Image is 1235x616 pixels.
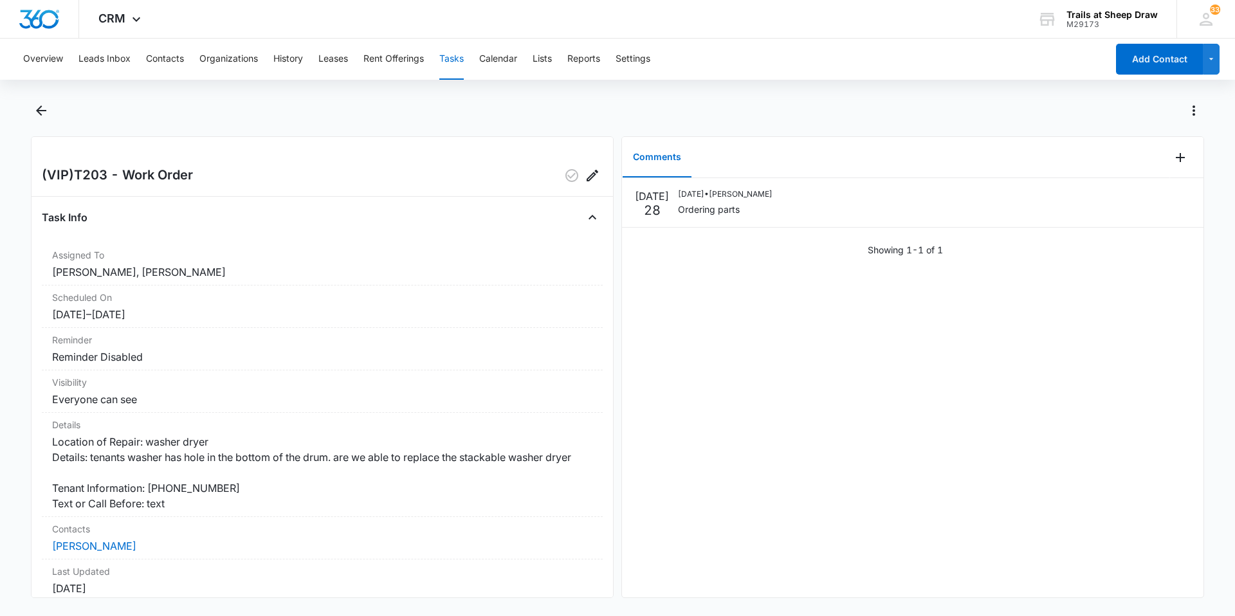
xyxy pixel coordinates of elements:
[52,349,592,365] dd: Reminder Disabled
[273,39,303,80] button: History
[31,100,51,121] button: Back
[363,39,424,80] button: Rent Offerings
[52,565,592,578] dt: Last Updated
[1116,44,1203,75] button: Add Contact
[439,39,464,80] button: Tasks
[23,39,63,80] button: Overview
[533,39,552,80] button: Lists
[42,243,603,285] div: Assigned To[PERSON_NAME], [PERSON_NAME]
[42,210,87,225] h4: Task Info
[582,207,603,228] button: Close
[616,39,650,80] button: Settings
[42,370,603,413] div: VisibilityEveryone can see
[78,39,131,80] button: Leads Inbox
[52,434,592,511] dd: Location of Repair: washer dryer Details: tenants washer has hole in the bottom of the drum. are ...
[52,264,592,280] dd: [PERSON_NAME], [PERSON_NAME]
[678,188,773,200] p: [DATE] • [PERSON_NAME]
[318,39,348,80] button: Leases
[52,418,592,431] dt: Details
[635,188,669,204] p: [DATE]
[52,392,592,407] dd: Everyone can see
[868,243,943,257] p: Showing 1-1 of 1
[52,581,592,596] dd: [DATE]
[42,413,603,517] div: DetailsLocation of Repair: washer dryer Details: tenants washer has hole in the bottom of the dru...
[1170,147,1191,168] button: Add Comment
[42,165,193,186] h2: (VIP)T203 - Work Order
[1184,100,1204,121] button: Actions
[479,39,517,80] button: Calendar
[644,204,661,217] p: 28
[42,517,603,559] div: Contacts[PERSON_NAME]
[52,307,592,322] dd: [DATE] – [DATE]
[52,539,136,552] a: [PERSON_NAME]
[52,333,592,347] dt: Reminder
[42,285,603,328] div: Scheduled On[DATE]–[DATE]
[146,39,184,80] button: Contacts
[42,328,603,370] div: ReminderReminder Disabled
[582,165,603,186] button: Edit
[98,12,125,25] span: CRM
[1210,5,1220,15] span: 33
[623,138,691,177] button: Comments
[42,559,603,602] div: Last Updated[DATE]
[52,291,592,304] dt: Scheduled On
[1066,10,1158,20] div: account name
[52,522,592,536] dt: Contacts
[52,248,592,262] dt: Assigned To
[52,376,592,389] dt: Visibility
[199,39,258,80] button: Organizations
[678,203,773,216] p: Ordering parts
[1210,5,1220,15] div: notifications count
[1066,20,1158,29] div: account id
[567,39,600,80] button: Reports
